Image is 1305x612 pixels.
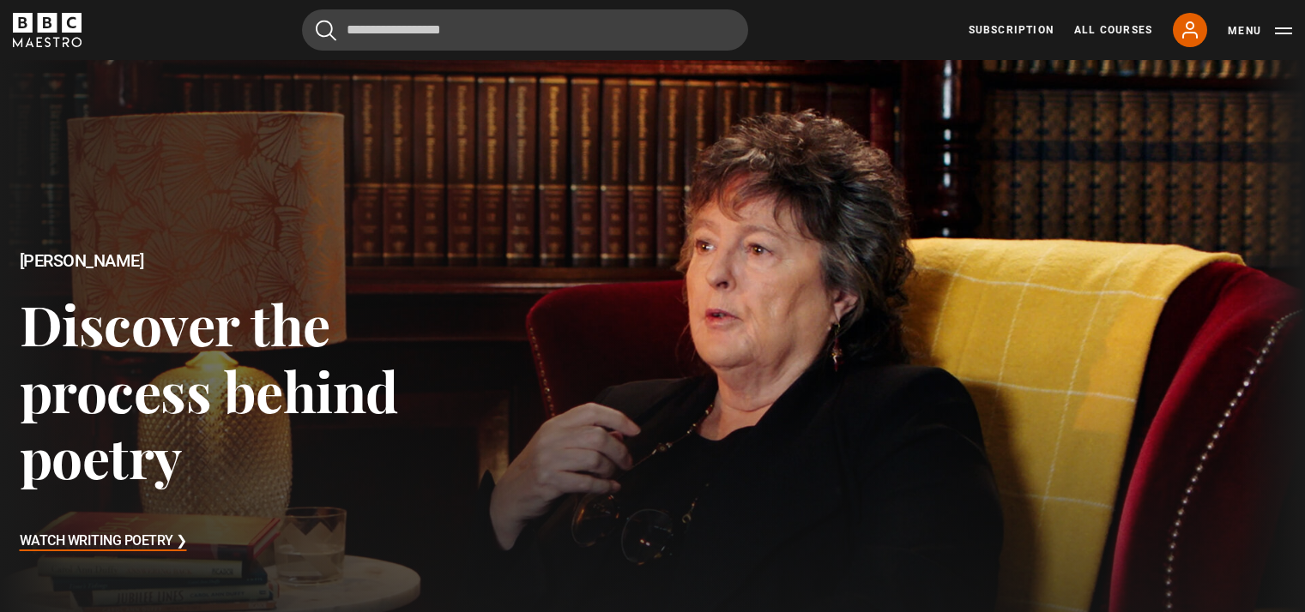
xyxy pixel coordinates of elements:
[20,291,523,489] h3: Discover the process behind poetry
[20,251,523,271] h2: [PERSON_NAME]
[1228,22,1292,39] button: Toggle navigation
[20,529,187,555] h3: Watch Writing Poetry ❯
[316,20,336,41] button: Submit the search query
[969,22,1054,38] a: Subscription
[13,13,82,47] svg: BBC Maestro
[1074,22,1152,38] a: All Courses
[302,9,748,51] input: Search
